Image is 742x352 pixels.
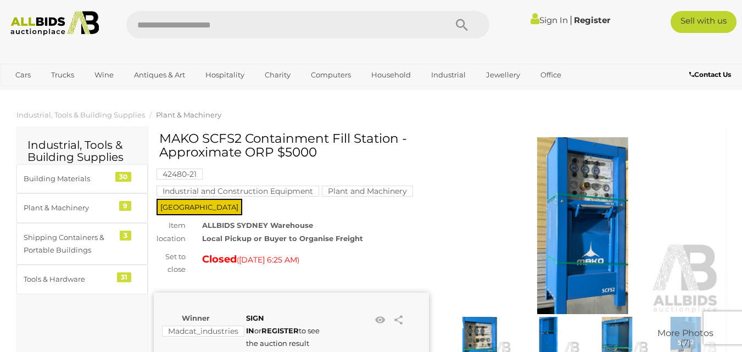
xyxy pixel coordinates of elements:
span: [DATE] 6:25 AM [239,255,297,265]
img: MAKO SCFS2 Containment Fill Station - Approximate ORP $5000 [445,137,721,315]
div: 30 [115,172,131,182]
a: Cars [8,66,38,84]
a: Building Materials 30 [16,164,148,193]
a: SIGN IN [246,314,264,335]
a: Charity [258,66,298,84]
a: Industrial and Construction Equipment [157,187,319,195]
div: Shipping Containers & Portable Buildings [24,231,114,257]
span: ( ) [237,255,299,264]
a: Trucks [44,66,81,84]
a: Office [533,66,568,84]
span: or to see the auction result [246,314,320,348]
a: Plant and Machinery [322,187,413,195]
a: Industrial, Tools & Building Supplies [16,110,145,119]
a: Contact Us [689,69,734,81]
strong: ALLBIDS SYDNEY Warehouse [202,221,313,230]
mark: Industrial and Construction Equipment [157,186,319,197]
div: 3 [120,231,131,241]
a: Shipping Containers & Portable Buildings 3 [16,223,148,265]
div: Set to close [146,250,194,276]
div: Building Materials [24,172,114,185]
a: Industrial [424,66,473,84]
span: More Photos (7) [657,329,713,348]
div: Tools & Hardware [24,273,114,286]
a: REGISTER [261,326,299,335]
a: Sign In [531,15,568,25]
mark: Madcat_industries [162,326,244,337]
b: Winner [182,314,210,322]
b: Contact Us [689,70,731,79]
span: [GEOGRAPHIC_DATA] [157,199,242,215]
a: Plant & Machinery [156,110,221,119]
li: Watch this item [372,312,388,328]
h2: Industrial, Tools & Building Supplies [27,139,137,163]
a: Register [574,15,610,25]
a: Plant & Machinery 9 [16,193,148,222]
img: Allbids.com.au [5,11,104,36]
a: Household [364,66,418,84]
button: Search [434,11,489,38]
div: 9 [119,201,131,211]
h1: MAKO SCFS2 Containment Fill Station - Approximate ORP $5000 [159,132,426,160]
div: 31 [117,272,131,282]
a: Sell with us [671,11,737,33]
a: Computers [304,66,358,84]
strong: Local Pickup or Buyer to Organise Freight [202,234,363,243]
strong: Closed [202,253,237,265]
mark: Plant and Machinery [322,186,413,197]
a: [GEOGRAPHIC_DATA] [51,84,143,102]
a: Antiques & Art [127,66,192,84]
a: Hospitality [198,66,252,84]
a: Tools & Hardware 31 [16,265,148,294]
a: Jewellery [479,66,527,84]
a: Wine [87,66,121,84]
a: Sports [8,84,45,102]
a: 42480-21 [157,170,203,178]
div: Plant & Machinery [24,202,114,214]
div: Item location [146,219,194,245]
mark: 42480-21 [157,169,203,180]
span: | [570,14,572,26]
